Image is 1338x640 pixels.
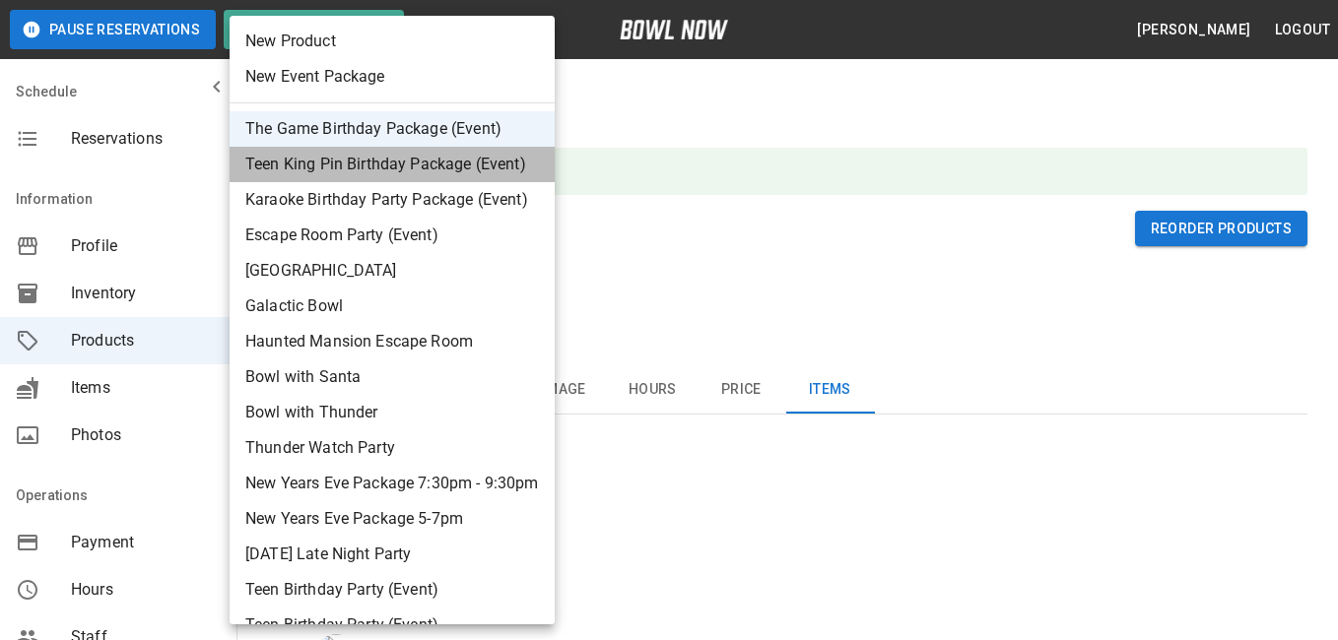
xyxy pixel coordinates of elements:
[230,288,555,324] li: Galactic Bowl
[230,24,555,59] li: New Product
[230,182,555,218] li: Karaoke Birthday Party Package (Event)
[230,537,555,572] li: [DATE] Late Night Party
[230,59,555,95] li: New Event Package
[230,466,555,501] li: New Years Eve Package 7:30pm - 9:30pm
[230,147,555,182] li: Teen King Pin Birthday Package (Event)
[230,430,555,466] li: Thunder Watch Party
[230,572,555,608] li: Teen Birthday Party (Event)
[230,501,555,537] li: New Years Eve Package 5-7pm
[230,253,555,288] li: [GEOGRAPHIC_DATA]
[230,324,555,359] li: Haunted Mansion Escape Room
[230,359,555,395] li: Bowl with Santa
[230,111,555,147] li: The Game Birthday Package (Event)
[230,395,555,430] li: Bowl with Thunder
[230,218,555,253] li: Escape Room Party (Event)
